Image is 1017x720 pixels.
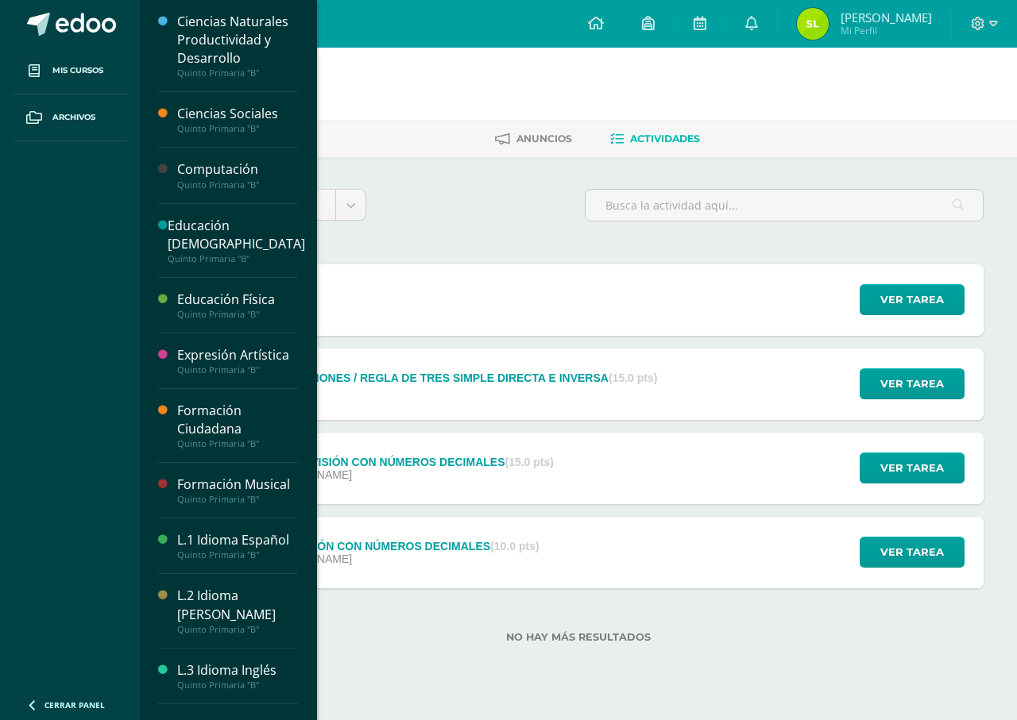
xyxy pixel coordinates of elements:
span: [PERSON_NAME] [841,10,932,25]
strong: (10.0 pts) [490,540,539,553]
input: Busca la actividad aquí... [586,190,983,221]
a: Expresión ArtísticaQuinto Primaria "B" [177,346,298,375]
span: Ver tarea [880,285,944,314]
div: L.2 Idioma [PERSON_NAME] [177,587,298,623]
div: Quinto Primaria "B" [177,549,298,560]
a: Mis cursos [13,48,127,94]
a: Educación [DEMOGRAPHIC_DATA]Quinto Primaria "B" [168,217,305,264]
a: Formación CiudadanaQuinto Primaria "B" [177,402,298,449]
button: Ver tarea [860,537,965,568]
span: Cerrar panel [44,699,105,710]
div: Educación Física [177,291,298,309]
div: L.3 Idioma Inglés [177,661,298,680]
a: L.2 Idioma [PERSON_NAME]Quinto Primaria "B" [177,587,298,634]
div: Quinto Primaria "B" [177,680,298,691]
div: MULTIPLICACIÓN Y DIVISIÓN CON NÚMEROS DECIMALES [192,456,554,468]
div: Quinto Primaria "B" [177,123,298,134]
span: Ver tarea [880,369,944,399]
button: Ver tarea [860,368,965,399]
a: Actividades [610,126,700,152]
a: L.3 Idioma InglésQuinto Primaria "B" [177,661,298,691]
div: Expresión Artística [177,346,298,364]
div: Ciencias Naturales Productividad y Desarrollo [177,13,298,67]
span: Mi Perfil [841,24,932,37]
div: Quinto Primaria "B" [177,364,298,375]
div: ADICIÓN Y SUSTRACCIÓN CON NÚMEROS DECIMALES [192,540,539,553]
strong: (15.0 pts) [505,456,553,468]
div: Quinto Primaria "B" [177,309,298,320]
label: No hay más resultados [173,631,984,643]
span: Anuncios [516,133,572,144]
div: Quinto Primaria "B" [168,253,305,264]
div: L.1 Idioma Español [177,531,298,549]
div: Formación Musical [177,476,298,494]
a: L.1 Idioma EspañolQuinto Primaria "B" [177,531,298,560]
button: Ver tarea [860,284,965,315]
div: Quinto Primaria "B" [177,179,298,191]
div: Computación [177,160,298,179]
div: Ciencias Sociales [177,105,298,123]
div: Educación [DEMOGRAPHIC_DATA] [168,217,305,253]
span: Ver tarea [880,537,944,567]
span: Ver tarea [880,453,944,483]
a: Ciencias Naturales Productividad y DesarrolloQuinto Primaria "B" [177,13,298,79]
strong: (15.0 pts) [609,372,657,384]
a: Educación FísicaQuinto Primaria "B" [177,291,298,320]
div: Quinto Primaria "B" [177,67,298,79]
div: Quinto Primaria "B" [177,438,298,449]
a: Ciencias SocialesQuinto Primaria "B" [177,105,298,134]
span: Mis cursos [52,64,103,77]
button: Ver tarea [860,452,965,483]
span: Actividades [630,133,700,144]
div: Formación Ciudadana [177,402,298,438]
a: Archivos [13,94,127,141]
a: Anuncios [495,126,572,152]
div: RAZONES Y PROPORCIONES / REGLA DE TRES SIMPLE DIRECTA E INVERSA [192,372,658,384]
a: Formación MusicalQuinto Primaria "B" [177,476,298,505]
div: Quinto Primaria "B" [177,624,298,635]
div: Quinto Primaria "B" [177,494,298,505]
span: Archivos [52,111,95,124]
a: ComputaciónQuinto Primaria "B" [177,160,298,190]
img: 33177dedb9c015e9fb844d0f067e2225.png [797,8,829,40]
